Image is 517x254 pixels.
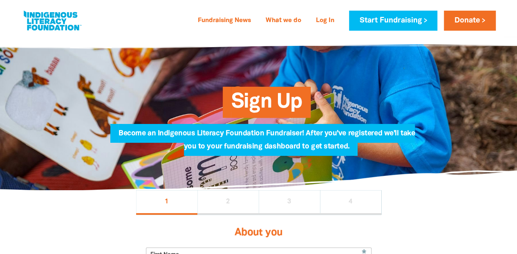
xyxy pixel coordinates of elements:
[349,11,437,31] a: Start Fundraising
[193,14,256,27] a: Fundraising News
[146,225,372,241] h3: About you
[231,93,302,118] span: Sign Up
[119,130,415,156] span: Become an Indigenous Literacy Foundation Fundraiser! After you've registered we'll take you to yo...
[311,14,339,27] a: Log In
[261,14,306,27] a: What we do
[444,11,495,31] a: Donate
